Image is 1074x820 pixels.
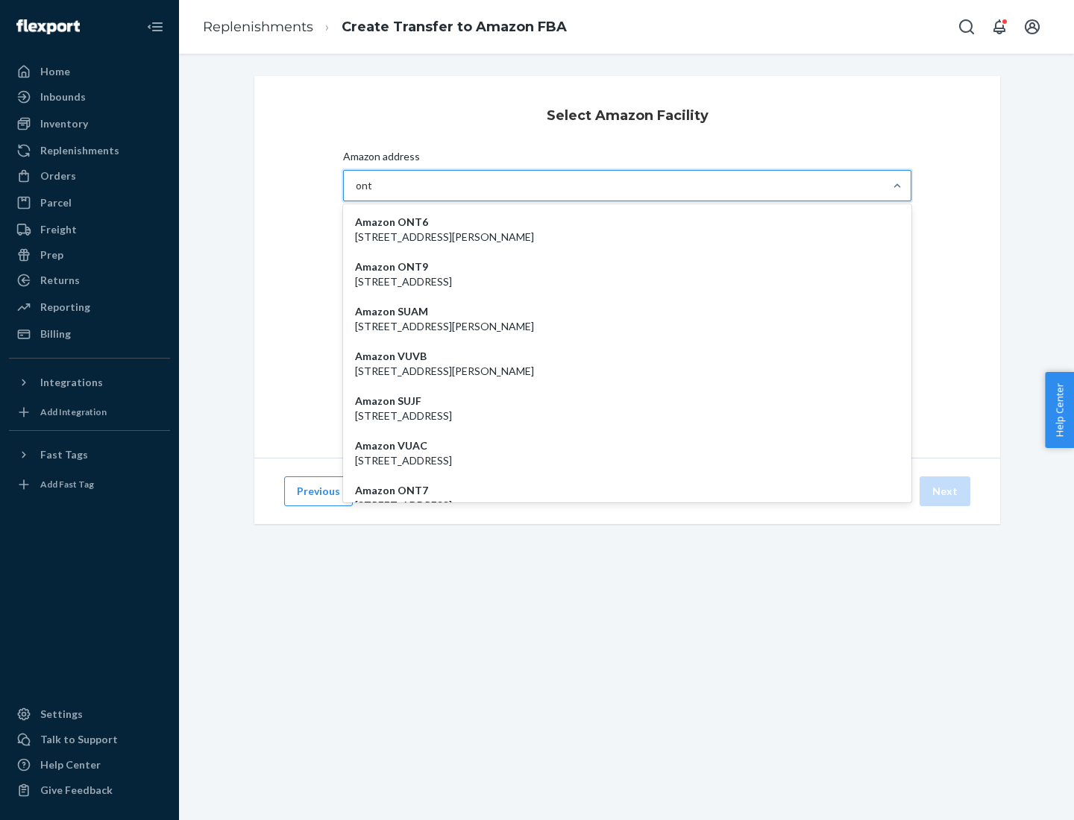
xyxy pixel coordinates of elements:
[9,753,170,777] a: Help Center
[40,406,107,418] div: Add Integration
[40,143,119,158] div: Replenishments
[355,215,428,228] strong: Amazon ONT6
[952,12,982,42] button: Open Search Box
[355,350,427,362] strong: Amazon VUVB
[355,364,899,379] p: [STREET_ADDRESS][PERSON_NAME]
[1017,12,1047,42] button: Open account menu
[191,5,579,49] ol: breadcrumbs
[40,447,88,462] div: Fast Tags
[40,375,103,390] div: Integrations
[356,178,373,193] input: Amazon addressAmazon ONT6[STREET_ADDRESS][PERSON_NAME]Amazon ONT9[STREET_ADDRESS]Amazon SUAM[STRE...
[342,19,567,35] a: Create Transfer to Amazon FBA
[920,476,970,506] button: Next
[16,19,80,34] img: Flexport logo
[355,484,428,496] strong: Amazon ONT7
[355,260,428,273] strong: Amazon ONT9
[40,89,86,104] div: Inbounds
[355,274,899,289] p: [STREET_ADDRESS]
[9,85,170,109] a: Inbounds
[40,783,113,798] div: Give Feedback
[40,273,80,288] div: Returns
[9,60,170,83] a: Home
[40,707,83,722] div: Settings
[9,164,170,188] a: Orders
[140,12,170,42] button: Close Navigation
[40,327,71,341] div: Billing
[9,443,170,467] button: Fast Tags
[40,757,101,772] div: Help Center
[355,498,899,513] p: [STREET_ADDRESS]
[40,478,94,491] div: Add Fast Tag
[203,19,313,35] a: Replenishments
[984,12,1014,42] button: Open notifications
[40,195,72,210] div: Parcel
[40,64,70,79] div: Home
[40,732,118,747] div: Talk to Support
[40,300,90,315] div: Reporting
[9,191,170,215] a: Parcel
[355,409,899,423] p: [STREET_ADDRESS]
[9,473,170,496] a: Add Fast Tag
[9,370,170,394] button: Integrations
[355,305,428,318] strong: Amazon SUAM
[1045,372,1074,448] button: Help Center
[9,295,170,319] a: Reporting
[9,728,170,751] a: Talk to Support
[9,243,170,267] a: Prep
[355,319,899,334] p: [STREET_ADDRESS][PERSON_NAME]
[40,222,77,237] div: Freight
[9,112,170,136] a: Inventory
[355,394,421,407] strong: Amazon SUJF
[547,106,709,125] h3: Select Amazon Facility
[355,439,427,452] strong: Amazon VUAC
[40,168,76,183] div: Orders
[9,702,170,726] a: Settings
[355,230,899,245] p: [STREET_ADDRESS][PERSON_NAME]
[40,116,88,131] div: Inventory
[9,778,170,802] button: Give Feedback
[9,139,170,163] a: Replenishments
[343,149,420,170] span: Amazon address
[284,476,353,506] button: Previous
[40,247,63,262] div: Prep
[9,400,170,424] a: Add Integration
[9,218,170,242] a: Freight
[9,268,170,292] a: Returns
[355,453,899,468] p: [STREET_ADDRESS]
[9,322,170,346] a: Billing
